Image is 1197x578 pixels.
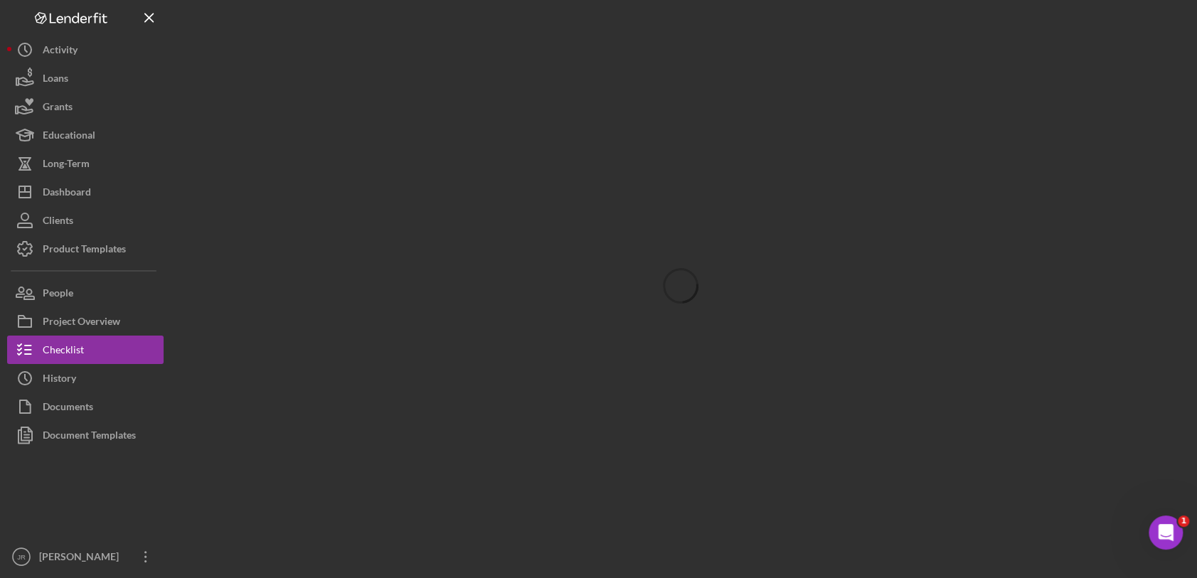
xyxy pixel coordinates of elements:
button: People [7,279,164,307]
div: Grants [43,92,73,124]
div: Product Templates [43,235,126,267]
div: Documents [43,392,93,424]
div: Dashboard [43,178,91,210]
button: Clients [7,206,164,235]
button: Long-Term [7,149,164,178]
button: History [7,364,164,392]
div: Activity [43,36,78,68]
button: Educational [7,121,164,149]
iframe: Intercom live chat [1149,515,1183,550]
button: Project Overview [7,307,164,336]
button: Document Templates [7,421,164,449]
text: JR [17,553,26,561]
button: Documents [7,392,164,421]
button: Dashboard [7,178,164,206]
div: History [43,364,76,396]
div: Educational [43,121,95,153]
button: JR[PERSON_NAME] [7,542,164,571]
div: Long-Term [43,149,90,181]
button: Checklist [7,336,164,364]
div: Checklist [43,336,84,368]
div: Loans [43,64,68,96]
button: Loans [7,64,164,92]
button: Activity [7,36,164,64]
span: 1 [1178,515,1189,527]
div: [PERSON_NAME] [36,542,128,574]
button: Product Templates [7,235,164,263]
div: People [43,279,73,311]
div: Project Overview [43,307,120,339]
button: Grants [7,92,164,121]
div: Clients [43,206,73,238]
div: Document Templates [43,421,136,453]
